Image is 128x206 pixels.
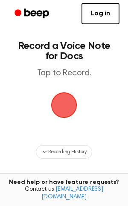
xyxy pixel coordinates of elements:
[15,68,113,79] p: Tap to Record.
[81,3,119,24] a: Log in
[15,41,113,61] h1: Record a Voice Note for Docs
[41,186,103,200] a: [EMAIL_ADDRESS][DOMAIN_NAME]
[5,186,123,201] span: Contact us
[9,6,57,22] a: Beep
[51,92,77,118] img: Beep Logo
[36,145,92,159] button: Recording History
[48,148,87,156] span: Recording History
